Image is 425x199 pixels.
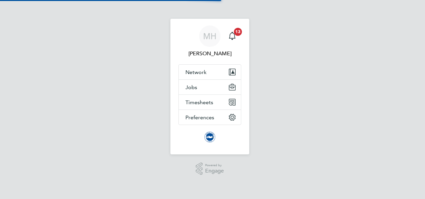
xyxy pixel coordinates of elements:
button: Network [179,65,241,79]
span: Preferences [185,114,214,121]
span: Marcus Herron [178,50,241,58]
a: Powered byEngage [196,162,224,175]
span: 13 [234,28,242,36]
button: Jobs [179,80,241,94]
a: Go to home page [178,132,241,142]
nav: Main navigation [170,19,249,154]
button: Timesheets [179,95,241,110]
a: 13 [226,25,239,47]
button: Preferences [179,110,241,125]
img: brightonandhovealbion-logo-retina.png [204,132,215,142]
span: Network [185,69,206,75]
span: Powered by [205,162,224,168]
span: Timesheets [185,99,213,106]
span: Jobs [185,84,197,90]
span: Engage [205,168,224,174]
a: MH[PERSON_NAME] [178,25,241,58]
span: MH [203,32,217,41]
